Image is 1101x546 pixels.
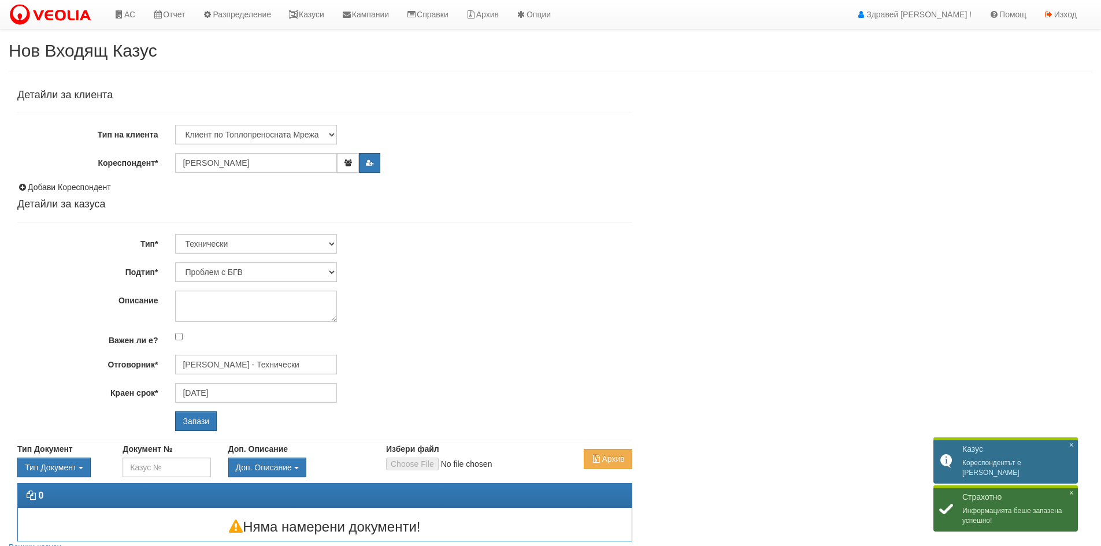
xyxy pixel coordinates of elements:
button: Тип Документ [17,458,91,477]
div: Двоен клик, за изчистване на избраната стойност. [17,458,105,477]
label: Документ № [123,443,172,455]
label: Отговорник* [9,355,166,370]
button: Доп. Описание [228,458,306,477]
h2: Нов Входящ Казус [9,41,1092,60]
input: Търсене по Име / Имейл [175,383,337,403]
h4: Детайли за клиента [17,90,632,101]
h4: Детайли за казуса [17,199,632,210]
img: VeoliaLogo.png [9,3,97,27]
label: Избери файл [386,443,439,455]
label: Подтип* [9,262,166,278]
label: Краен срок* [9,383,166,399]
input: Казус № [123,458,210,477]
span: Тип Документ [25,463,76,472]
label: Важен ли е? [9,330,166,346]
div: Информацията беше запазена успешно! [933,486,1078,532]
h2: Казус [962,444,1072,454]
label: Описание [9,291,166,306]
div: Двоен клик, за изчистване на избраната стойност. [228,458,369,477]
input: ЕГН/Име/Адрес/Аб.№/Парт.№/Тел./Email [175,153,337,173]
h2: Страхотно [962,492,1072,502]
label: Доп. Описание [228,443,288,455]
span: Доп. Описание [236,463,292,472]
div: Добави Кореспондент [17,181,632,193]
div: Кореспондентът е [PERSON_NAME] [933,439,1078,484]
span: × [1069,488,1074,498]
strong: 0 [38,491,43,500]
input: Търсене по Име / Имейл [175,355,337,374]
input: Запази [175,411,217,431]
label: Кореспондент* [9,153,166,169]
h3: Няма намерени документи! [18,519,632,534]
button: Архив [584,449,632,469]
span: × [1069,440,1074,450]
label: Тип на клиента [9,125,166,140]
label: Тип Документ [17,443,73,455]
